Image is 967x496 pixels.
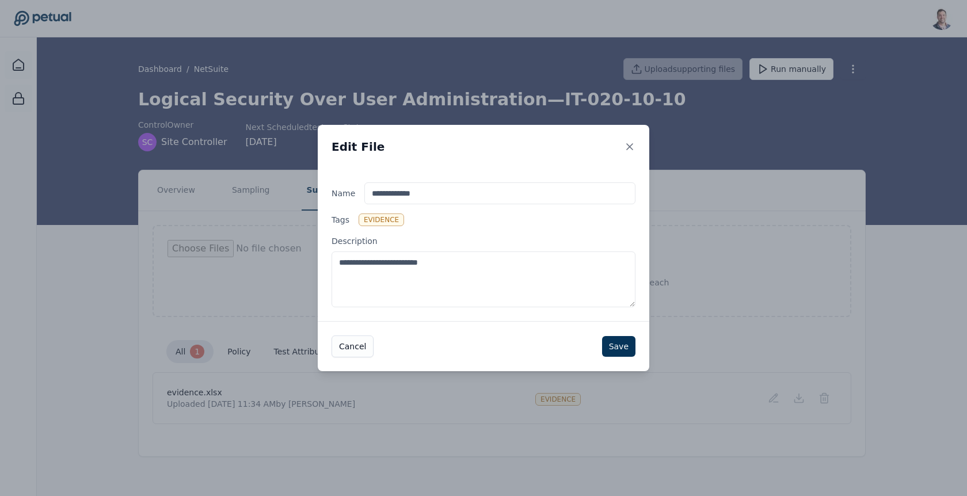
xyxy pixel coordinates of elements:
h2: Edit File [332,139,384,155]
label: Description [332,235,635,307]
button: Save [602,336,635,357]
input: Name [364,182,635,204]
button: Cancel [332,335,374,357]
label: Tags [332,213,635,226]
textarea: Description [332,251,635,307]
label: Name [332,182,635,204]
div: evidence [359,213,404,226]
